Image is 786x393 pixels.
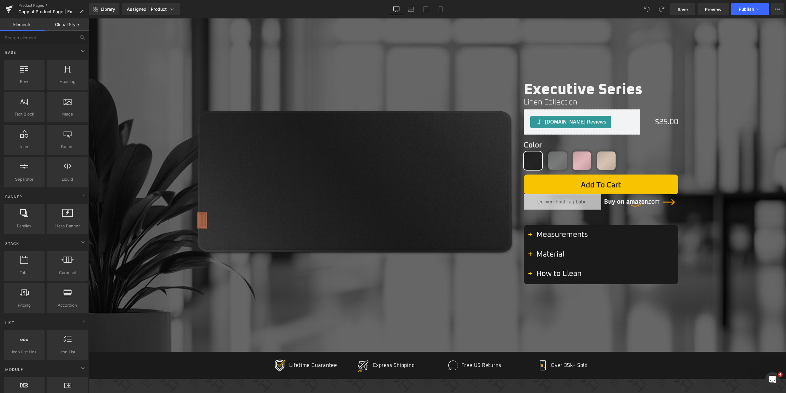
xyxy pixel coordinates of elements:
span: Publish [739,7,754,12]
span: Base [5,49,17,55]
p: How to Clean [448,250,577,261]
span: Icon List [49,349,86,355]
span: Tabs [6,269,43,276]
span: Add To Cart [492,163,532,171]
button: Undo [641,3,653,15]
img: Linen Collection [108,92,426,238]
span: Accordion [49,302,86,309]
span: Image [49,111,86,117]
h1: Executive Series [435,64,589,79]
span: Row [6,78,43,85]
span: Hero Banner [49,223,86,229]
span: Button [49,143,86,150]
span: Banner [5,194,23,200]
span: Linen Collection [435,80,488,88]
span: Icon List Hoz [6,349,43,355]
span: [DOMAIN_NAME] Reviews [456,100,518,107]
span: List [5,320,15,326]
div: Free US Returns [373,343,438,351]
a: Preview [698,3,729,15]
a: Mobile [433,3,448,15]
button: More [771,3,784,15]
a: Tablet [418,3,433,15]
span: Text Block [6,111,43,117]
span: 4 [778,372,783,377]
span: Stack [5,241,20,246]
span: Library [101,6,115,12]
a: Global Style [45,18,89,31]
iframe: Intercom live chat [765,372,780,387]
span: Pricing [6,302,43,309]
span: Icon [6,143,43,150]
p: Measurements [448,211,577,222]
button: Redo [656,3,668,15]
span: Copy of Product Page | Executive Series | Linen (WITH AMAZON BUTTON) [18,9,77,14]
span: Liquid [49,176,86,183]
button: Publish [731,3,769,15]
a: New Library [89,3,119,15]
a: Laptop [404,3,418,15]
span: Heading [49,78,86,85]
span: Save [678,6,688,13]
button: Add To Cart [435,156,589,176]
span: Separator [6,176,43,183]
p: Lifetime Guarantee [200,343,259,351]
span: Module [5,367,24,372]
div: Assigned 1 Product [127,6,175,12]
span: Carousel [49,269,86,276]
label: Color [435,123,589,133]
p: Express Shipping [284,343,348,351]
span: Parallax [6,223,43,229]
p: Over 35k+ Sold [462,343,528,351]
a: Product Pages [18,3,89,8]
p: Material [448,231,577,242]
a: Desktop [389,3,404,15]
span: Preview [705,6,722,13]
span: $25.00 [566,100,589,107]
